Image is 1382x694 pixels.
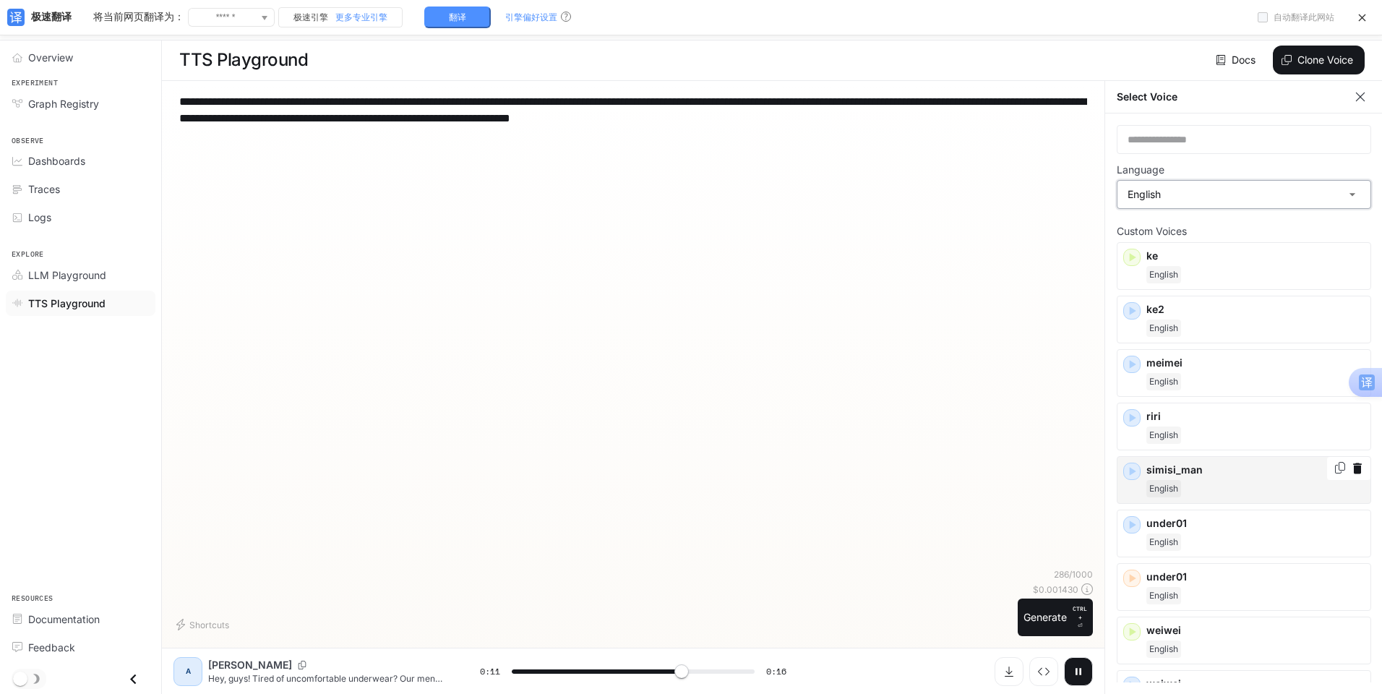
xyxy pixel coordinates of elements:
[1146,641,1181,658] span: English
[766,664,786,679] span: 0:16
[28,50,73,65] span: Overview
[1146,409,1365,424] p: riri
[1146,356,1365,370] p: meimei
[28,153,85,168] span: Dashboards
[1018,599,1093,636] button: GenerateCTRL +⏎
[6,176,155,202] a: Traces
[208,672,445,685] p: Hey, guys! Tired of uncomfortable underwear? Our men's briefs are a game - changer. They're craft...
[1117,226,1371,236] p: Custom Voices
[117,664,150,694] button: Close drawer
[1146,677,1365,691] p: weiwei
[1146,266,1181,283] span: English
[1146,302,1365,317] p: ke2
[28,210,51,225] span: Logs
[1146,373,1181,390] span: English
[1117,165,1164,175] p: Language
[1273,46,1365,74] button: Clone Voice
[1029,657,1058,686] button: Inspect
[6,635,155,660] a: Feedback
[6,291,155,316] a: TTS Playground
[28,181,60,197] span: Traces
[1146,534,1181,551] span: English
[6,45,155,70] a: Overview
[480,664,500,679] span: 0:11
[208,658,292,672] p: [PERSON_NAME]
[6,91,155,116] a: Graph Registry
[1146,249,1365,263] p: ke
[1146,463,1365,477] p: simisi_man
[179,46,308,74] h1: TTS Playground
[176,660,199,683] div: A
[1073,604,1087,630] p: ⏎
[6,148,155,173] a: Dashboards
[28,96,99,111] span: Graph Registry
[1117,181,1370,208] div: English
[28,612,100,627] span: Documentation
[1146,570,1365,584] p: under01
[1033,583,1078,596] p: $ 0.001430
[1146,427,1181,444] span: English
[28,296,106,311] span: TTS Playground
[28,267,106,283] span: LLM Playground
[13,670,27,686] span: Dark mode toggle
[1333,462,1347,474] button: Copy Voice ID
[6,607,155,632] a: Documentation
[6,262,155,288] a: LLM Playground
[173,613,235,636] button: Shortcuts
[1146,320,1181,337] span: English
[1054,568,1093,581] p: 286 / 1000
[292,661,312,669] button: Copy Voice ID
[6,205,155,230] a: Logs
[1146,623,1365,638] p: weiwei
[1146,480,1181,497] span: English
[1073,604,1087,622] p: CTRL +
[995,657,1023,686] button: Download audio
[1213,46,1261,74] a: Docs
[1146,516,1365,531] p: under01
[28,640,75,655] span: Feedback
[1146,587,1181,604] span: English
